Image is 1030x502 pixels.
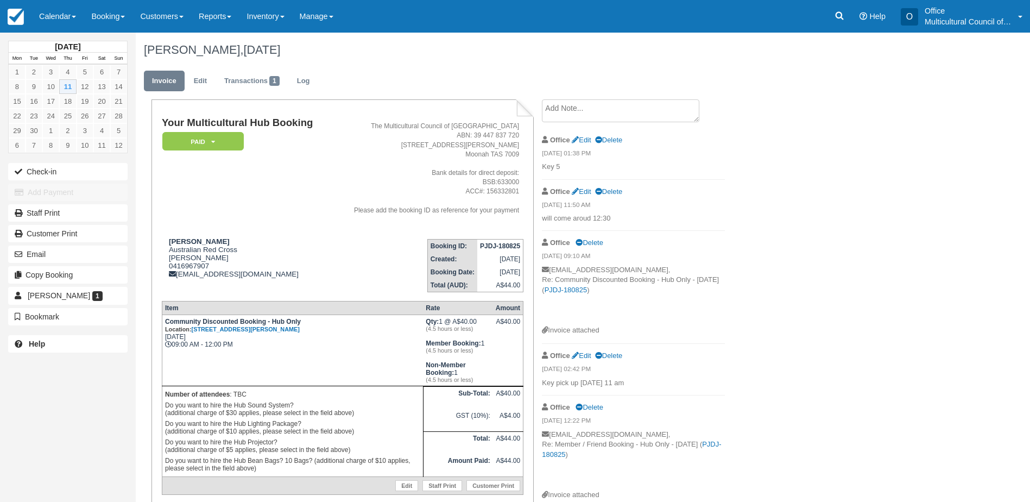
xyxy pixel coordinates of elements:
td: A$44.00 [493,432,523,454]
th: Amount [493,301,523,315]
th: Total (AUD): [427,279,477,292]
p: Multicultural Council of [GEOGRAPHIC_DATA] [925,16,1012,27]
a: Staff Print [8,204,128,222]
span: Help [869,12,886,21]
a: 3 [77,123,93,138]
a: 10 [77,138,93,153]
img: checkfront-main-nav-mini-logo.png [8,9,24,25]
th: Sat [93,53,110,65]
a: Staff Print [422,480,462,491]
th: Booking Date: [427,266,477,279]
p: [EMAIL_ADDRESS][DOMAIN_NAME], Re: Member / Friend Booking - Hub Only - [DATE] ( ) [542,430,725,490]
td: [DATE] [477,253,523,266]
a: 20 [93,94,110,109]
strong: Office [550,136,570,144]
span: [DATE] [243,43,280,57]
a: 6 [93,65,110,79]
a: 18 [59,94,76,109]
a: 10 [42,79,59,94]
a: PJDJ-180825 [542,440,721,459]
th: Amount Paid: [423,454,492,476]
a: 4 [93,123,110,138]
button: Add Payment [8,184,128,201]
a: Help [8,335,128,353]
strong: Office [550,239,570,247]
a: Delete [576,403,603,411]
th: Created: [427,253,477,266]
div: Invoice attached [542,325,725,336]
a: Delete [576,239,603,247]
a: 1 [42,123,59,138]
a: Delete [595,187,622,196]
a: 2 [26,65,42,79]
a: 24 [42,109,59,123]
a: PJDJ-180825 [545,286,587,294]
a: 4 [59,65,76,79]
i: Help [860,12,867,20]
th: Thu [59,53,76,65]
p: will come aroud 12:30 [542,214,725,224]
span: 1 [92,291,103,301]
strong: Office [550,403,570,411]
p: Do you want to hire the Hub Projector? (additional charge of $5 applies, please select in the fie... [165,437,420,455]
a: Edit [395,480,418,491]
td: A$44.00 [493,454,523,476]
p: Key 5 [542,162,725,172]
em: [DATE] 02:42 PM [542,365,725,376]
strong: Office [550,187,570,196]
a: 7 [26,138,42,153]
a: Customer Print [466,480,520,491]
em: [DATE] 01:38 PM [542,149,725,161]
span: 1 [269,76,280,86]
a: 8 [9,79,26,94]
a: 21 [110,94,127,109]
strong: Community Discounted Booking - Hub Only [165,318,301,333]
a: Customer Print [8,225,128,242]
th: Sub-Total: [423,387,492,409]
a: 30 [26,123,42,138]
a: 12 [77,79,93,94]
th: Tue [26,53,42,65]
a: Edit [572,187,591,196]
em: (4.5 hours or less) [426,376,490,383]
a: 19 [77,94,93,109]
p: Do you want to hire the Hub Lighting Package? (additional charge of $10 applies, please select in... [165,418,420,437]
div: O [901,8,918,26]
th: Booking ID: [427,239,477,253]
address: The Multicultural Council of [GEOGRAPHIC_DATA] ABN: 39 447 837 720 [STREET_ADDRESS][PERSON_NAME] ... [334,122,519,215]
strong: PJDJ-180825 [480,242,520,250]
a: Delete [595,136,622,144]
a: 14 [110,79,127,94]
a: 28 [110,109,127,123]
th: Sun [110,53,127,65]
a: 26 [77,109,93,123]
a: 12 [110,138,127,153]
a: Edit [572,352,591,360]
a: Delete [595,352,622,360]
span: [PERSON_NAME] [28,291,90,300]
button: Copy Booking [8,266,128,284]
th: Mon [9,53,26,65]
em: [DATE] 11:50 AM [542,200,725,212]
em: [DATE] 12:22 PM [542,416,725,428]
a: 2 [59,123,76,138]
strong: Member Booking [426,340,481,347]
em: (4.5 hours or less) [426,325,490,332]
td: [DATE] 09:00 AM - 12:00 PM [162,315,423,386]
em: [DATE] 09:10 AM [542,252,725,263]
p: [EMAIL_ADDRESS][DOMAIN_NAME], Re: Community Discounted Booking - Hub Only - [DATE] ( ) [542,265,725,325]
a: Edit [186,71,215,92]
small: Location: [165,326,300,332]
strong: Non-Member Booking [426,361,465,376]
a: [STREET_ADDRESS][PERSON_NAME] [192,326,300,332]
p: Do you want to hire the Hub Sound System? (additional charge of $30 applies, please select in the... [165,400,420,418]
button: Check-in [8,163,128,180]
a: 11 [59,79,76,94]
b: Help [29,340,45,348]
a: Transactions1 [216,71,288,92]
p: Key pick up [DATE] 11 am [542,378,725,388]
td: A$44.00 [477,279,523,292]
th: Fri [77,53,93,65]
a: Invoice [144,71,185,92]
h1: [PERSON_NAME], [144,43,900,57]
